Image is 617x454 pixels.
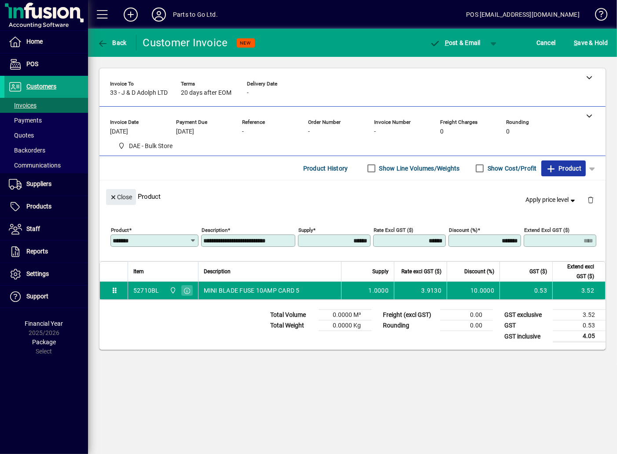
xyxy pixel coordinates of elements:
[374,227,413,233] mat-label: Rate excl GST ($)
[117,7,145,22] button: Add
[541,160,586,176] button: Product
[181,89,231,97] span: 20 days after EOM
[500,320,553,331] td: GST
[546,161,581,175] span: Product
[308,128,310,135] span: -
[26,180,51,187] span: Suppliers
[247,89,249,97] span: -
[553,310,606,320] td: 3.52
[9,102,37,109] span: Invoices
[26,83,56,90] span: Customers
[500,310,553,320] td: GST exclusive
[529,267,547,276] span: GST ($)
[104,193,138,201] app-page-header-button: Close
[88,35,136,51] app-page-header-button: Back
[374,128,376,135] span: -
[400,286,441,295] div: 3.9130
[167,286,177,295] span: DAE - Bulk Store
[4,241,88,263] a: Reports
[447,282,499,299] td: 10.0000
[572,35,610,51] button: Save & Hold
[300,160,352,176] button: Product History
[558,262,594,281] span: Extend excl GST ($)
[266,310,319,320] td: Total Volume
[440,320,493,331] td: 0.00
[534,35,558,51] button: Cancel
[4,53,88,75] a: POS
[319,310,371,320] td: 0.0000 M³
[240,40,251,46] span: NEW
[204,286,300,295] span: MINI BLADE FUSE 10AMP CARD 5
[4,173,88,195] a: Suppliers
[464,267,494,276] span: Discount (%)
[266,320,319,331] td: Total Weight
[110,128,128,135] span: [DATE]
[574,39,577,46] span: S
[580,196,601,204] app-page-header-button: Delete
[574,36,608,50] span: ave & Hold
[588,2,606,30] a: Knowledge Base
[26,60,38,67] span: POS
[26,293,48,300] span: Support
[110,89,168,97] span: 33 - J & D Adolph LTD
[97,39,127,46] span: Back
[129,141,173,151] span: DAE - Bulk Store
[4,218,88,240] a: Staff
[26,270,49,277] span: Settings
[99,180,606,212] div: Product
[204,267,231,276] span: Description
[202,227,228,233] mat-label: Description
[4,158,88,173] a: Communications
[553,320,606,331] td: 0.53
[524,227,569,233] mat-label: Extend excl GST ($)
[26,225,40,232] span: Staff
[145,7,173,22] button: Profile
[143,36,228,50] div: Customer Invoice
[499,282,552,299] td: 0.53
[26,203,51,210] span: Products
[4,263,88,285] a: Settings
[9,162,61,169] span: Communications
[536,36,556,50] span: Cancel
[440,310,493,320] td: 0.00
[32,339,56,346] span: Package
[372,267,389,276] span: Supply
[303,161,348,175] span: Product History
[445,39,449,46] span: P
[440,128,444,135] span: 0
[110,190,132,205] span: Close
[111,227,129,233] mat-label: Product
[9,147,45,154] span: Backorders
[4,31,88,53] a: Home
[114,141,176,152] span: DAE - Bulk Store
[4,113,88,128] a: Payments
[466,7,580,22] div: POS [EMAIL_ADDRESS][DOMAIN_NAME]
[95,35,129,51] button: Back
[242,128,244,135] span: -
[9,132,34,139] span: Quotes
[319,320,371,331] td: 0.0000 Kg
[133,286,159,295] div: 52710BL
[106,189,136,205] button: Close
[552,282,605,299] td: 3.52
[4,98,88,113] a: Invoices
[298,227,313,233] mat-label: Supply
[425,35,485,51] button: Post & Email
[449,227,477,233] mat-label: Discount (%)
[378,164,460,173] label: Show Line Volumes/Weights
[173,7,218,22] div: Parts to Go Ltd.
[176,128,194,135] span: [DATE]
[133,267,144,276] span: Item
[9,117,42,124] span: Payments
[401,267,441,276] span: Rate excl GST ($)
[522,192,580,208] button: Apply price level
[553,331,606,342] td: 4.05
[506,128,510,135] span: 0
[4,286,88,308] a: Support
[486,164,537,173] label: Show Cost/Profit
[378,320,440,331] td: Rounding
[26,38,43,45] span: Home
[430,39,481,46] span: ost & Email
[378,310,440,320] td: Freight (excl GST)
[25,320,63,327] span: Financial Year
